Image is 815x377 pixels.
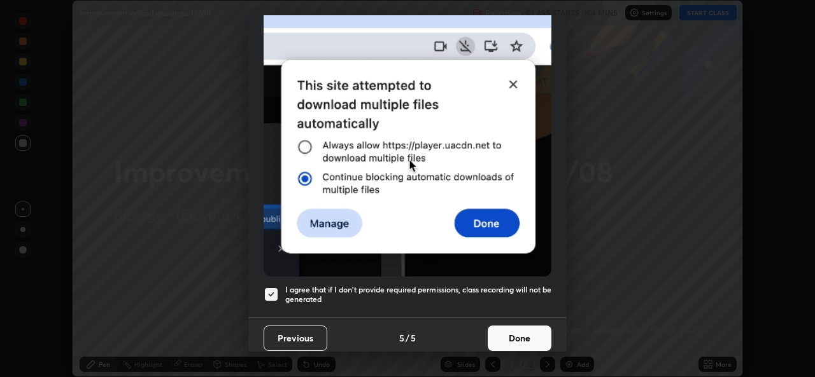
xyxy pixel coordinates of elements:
[411,331,416,345] h4: 5
[264,326,327,351] button: Previous
[406,331,409,345] h4: /
[285,285,551,305] h5: I agree that if I don't provide required permissions, class recording will not be generated
[488,326,551,351] button: Done
[399,331,404,345] h4: 5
